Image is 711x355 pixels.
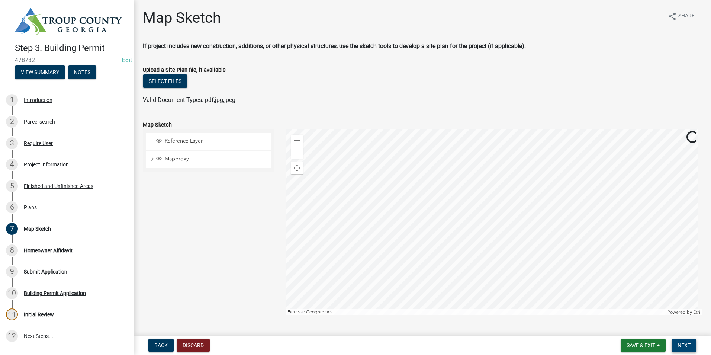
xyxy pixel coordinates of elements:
[666,309,702,315] div: Powered by
[163,138,268,144] span: Reference Layer
[143,96,235,103] span: Valid Document Types: pdf,jpg,jpeg
[291,135,303,147] div: Zoom in
[6,159,18,170] div: 4
[143,68,226,73] label: Upload a Site Plan file, if available
[662,9,701,23] button: shareShare
[24,119,55,124] div: Parcel search
[143,122,172,128] label: Map Sketch
[148,339,174,352] button: Back
[146,151,271,168] li: Mapproxy
[291,147,303,159] div: Zoom out
[143,42,526,49] strong: If project includes new construction, additions, or other physical structures, use the sketch too...
[6,330,18,342] div: 12
[122,57,132,64] wm-modal-confirm: Edit Application Number
[143,74,187,88] button: Select files
[6,266,18,278] div: 9
[24,291,86,296] div: Building Permit Application
[24,226,51,231] div: Map Sketch
[24,162,69,167] div: Project Information
[149,156,155,163] span: Expand
[15,8,122,35] img: Troup County, Georgia
[24,312,54,317] div: Initial Review
[678,342,691,348] span: Next
[621,339,666,352] button: Save & Exit
[6,287,18,299] div: 10
[177,339,210,352] button: Discard
[678,12,695,21] span: Share
[122,57,132,64] a: Edit
[145,131,272,170] ul: Layer List
[693,310,700,315] a: Esri
[6,201,18,213] div: 6
[672,339,696,352] button: Next
[68,65,96,79] button: Notes
[291,162,303,174] div: Find my location
[154,342,168,348] span: Back
[143,9,221,27] h1: Map Sketch
[627,342,655,348] span: Save & Exit
[668,12,677,21] i: share
[6,223,18,235] div: 7
[163,156,268,162] span: Mapproxy
[6,137,18,149] div: 3
[286,309,666,315] div: Earthstar Geographics
[68,70,96,76] wm-modal-confirm: Notes
[6,94,18,106] div: 1
[24,97,52,103] div: Introduction
[155,156,268,163] div: Mapproxy
[24,248,73,253] div: Homeowner Affidavit
[24,183,93,189] div: Finished and Unfinished Areas
[6,308,18,320] div: 11
[155,138,268,145] div: Reference Layer
[6,244,18,256] div: 8
[15,65,65,79] button: View Summary
[24,205,37,210] div: Plans
[146,133,271,150] li: Reference Layer
[24,141,53,146] div: Require User
[24,269,67,274] div: Submit Application
[15,70,65,76] wm-modal-confirm: Summary
[15,43,128,54] h4: Step 3. Building Permit
[6,116,18,128] div: 2
[6,180,18,192] div: 5
[15,57,119,64] span: 478782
